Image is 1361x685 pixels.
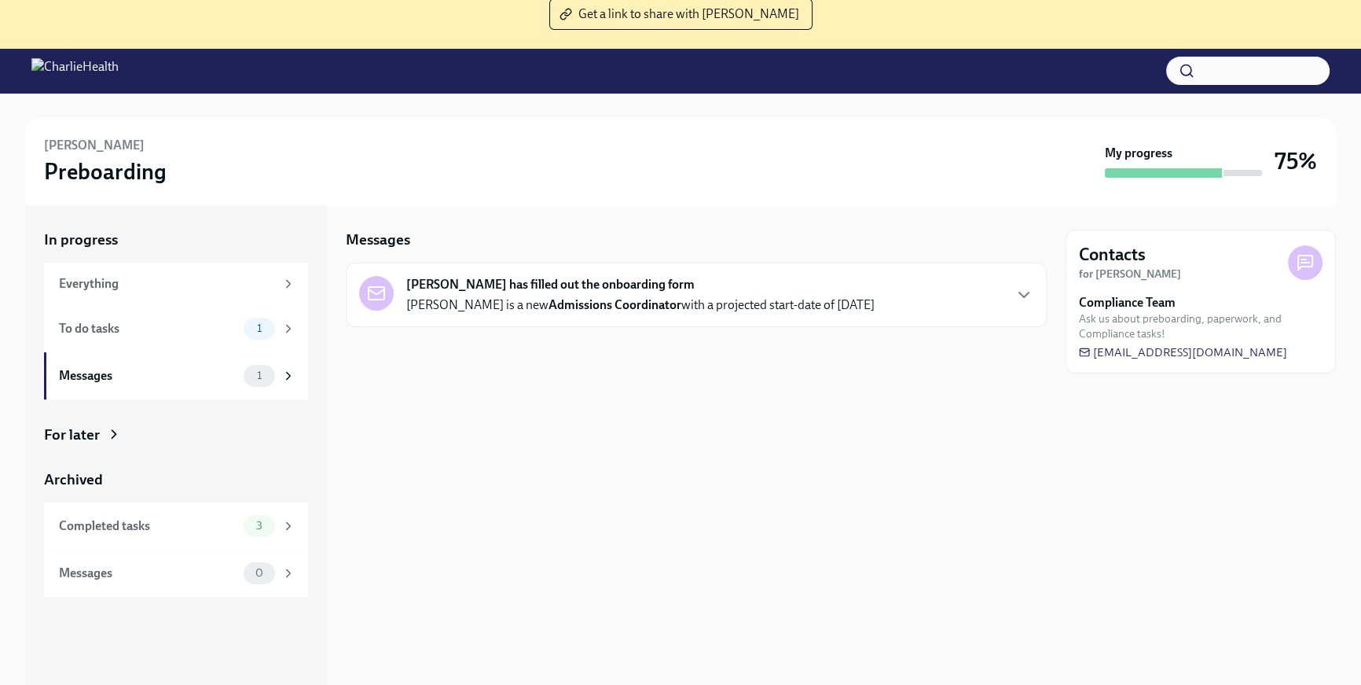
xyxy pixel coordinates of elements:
[248,322,271,334] span: 1
[59,320,237,337] div: To do tasks
[1079,294,1176,311] strong: Compliance Team
[59,565,237,582] div: Messages
[563,6,799,22] span: Get a link to share with [PERSON_NAME]
[59,517,237,535] div: Completed tasks
[346,230,410,250] h5: Messages
[44,352,308,400] a: Messages1
[44,230,308,250] a: In progress
[1079,243,1146,267] h4: Contacts
[44,503,308,550] a: Completed tasks3
[44,137,145,154] h6: [PERSON_NAME]
[44,470,308,490] a: Archived
[44,305,308,352] a: To do tasks1
[59,275,275,293] div: Everything
[248,370,271,381] span: 1
[44,263,308,305] a: Everything
[31,58,119,83] img: CharlieHealth
[1079,344,1287,360] a: [EMAIL_ADDRESS][DOMAIN_NAME]
[406,296,875,314] p: [PERSON_NAME] is a new with a projected start-date of [DATE]
[1079,311,1322,341] span: Ask us about preboarding, paperwork, and Compliance tasks!
[1275,147,1317,175] h3: 75%
[59,367,237,385] div: Messages
[406,276,695,293] strong: [PERSON_NAME] has filled out the onboarding form
[44,425,308,445] a: For later
[247,520,272,532] span: 3
[44,157,167,186] h3: Preboarding
[1079,267,1181,281] strong: for [PERSON_NAME]
[1105,145,1172,162] strong: My progress
[44,550,308,597] a: Messages0
[548,297,681,312] strong: Admissions Coordinator
[246,567,273,579] span: 0
[44,425,100,445] div: For later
